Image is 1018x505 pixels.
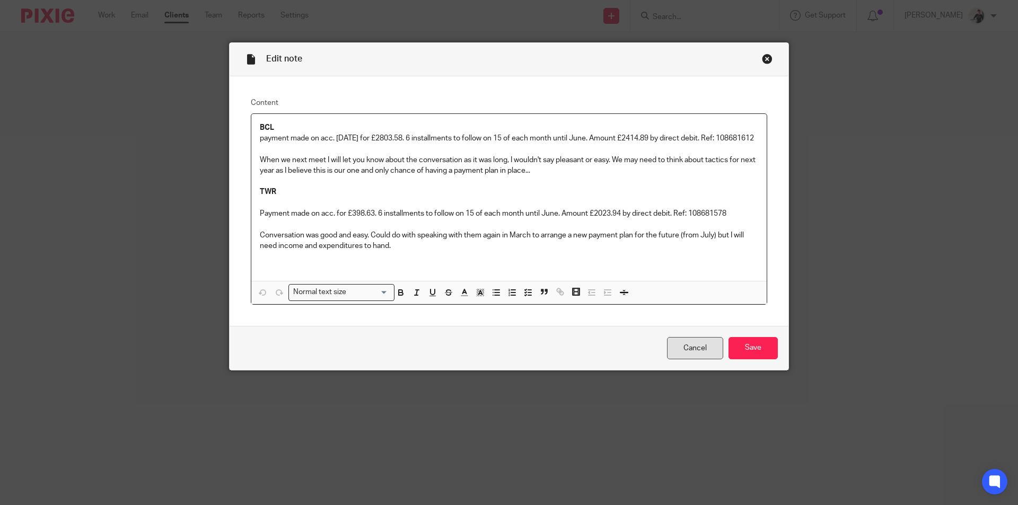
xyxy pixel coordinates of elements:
[260,155,758,176] p: When we next meet I will let you know about the conversation as it was long, I wouldn't say pleas...
[260,133,758,144] p: payment made on acc. [DATE] for £2803.58. 6 installments to follow on 15 of each month until June...
[762,54,773,64] div: Close this dialog window
[667,337,723,360] a: Cancel
[260,188,276,196] strong: TWR
[266,55,302,63] span: Edit note
[288,284,394,300] div: Search for option
[260,208,758,219] p: Payment made on acc. for £398.63. 6 installments to follow on 15 of each month until June. Amount...
[260,124,274,131] strong: BCL
[291,287,349,298] span: Normal text size
[350,287,388,298] input: Search for option
[729,337,778,360] input: Save
[251,98,767,108] label: Content
[260,230,758,252] p: Conversation was good and easy. Could do with speaking with them again in March to arrange a new ...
